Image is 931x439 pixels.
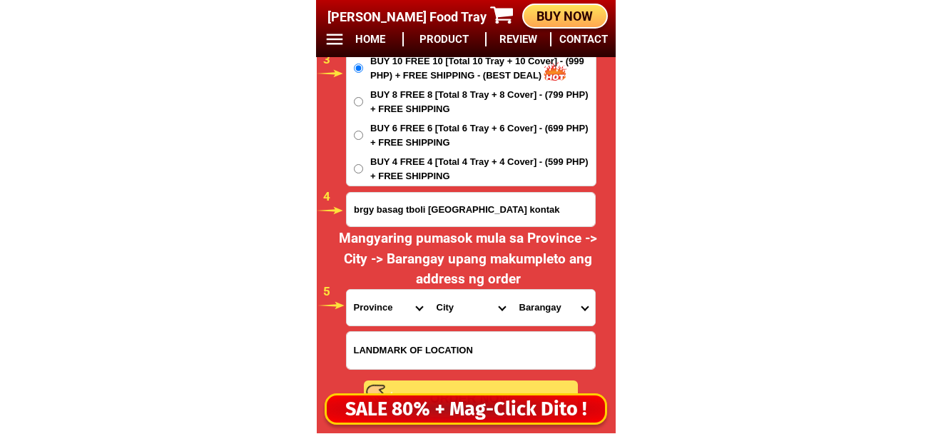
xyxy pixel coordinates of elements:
input: BUY 6 FREE 6 [Total 6 Tray + 6 Cover] - (699 PHP) + FREE SHIPPING [354,131,363,140]
span: BUY 8 FREE 8 [Total 8 Tray + 8 Cover] - (799 PHP) + FREE SHIPPING [370,88,596,116]
input: BUY 10 FREE 10 [Total 10 Tray + 10 Cover] - (999 PHP) + FREE SHIPPING - (BEST DEAL) [354,64,363,73]
h6: CONTACT [559,31,608,48]
span: Mangyaring pumasok mula sa Province -> City -> Barangay upang makumpleto ang address ng order [339,230,597,287]
select: Select commune [512,290,595,326]
span: 5 [323,284,330,298]
span: BUY 4 FREE 4 [Total 4 Tray + 4 Cover] - (599 PHP) + FREE SHIPPING [370,155,596,183]
input: BUY 4 FREE 4 [Total 4 Tray + 4 Cover] - (599 PHP) + FREE SHIPPING [354,164,363,173]
input: Input LANDMARKOFLOCATION [347,332,595,369]
input: Input address [347,193,595,226]
h6: PRODUCT [411,31,477,48]
span: BUY 10 FREE 10 [Total 10 Tray + 10 Cover] - (999 PHP) + FREE SHIPPING - (BEST DEAL) [370,54,596,82]
select: Select district [429,290,512,326]
div: SALE 80% + Mag-Click Dito ! [327,395,605,424]
input: BUY 8 FREE 8 [Total 8 Tray + 8 Cover] - (799 PHP) + FREE SHIPPING [354,97,363,106]
div: ORDER NOW [364,389,578,408]
h6: 4 [323,188,345,206]
div: BUY NOW [524,6,606,26]
select: Select province [347,290,429,326]
span: BUY 6 FREE 6 [Total 6 Tray + 6 Cover] - (699 PHP) + FREE SHIPPING [370,121,596,149]
h6: HOME [346,31,395,48]
h4: [PERSON_NAME] Food Tray [327,7,495,26]
h6: REVIEW [494,31,543,48]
